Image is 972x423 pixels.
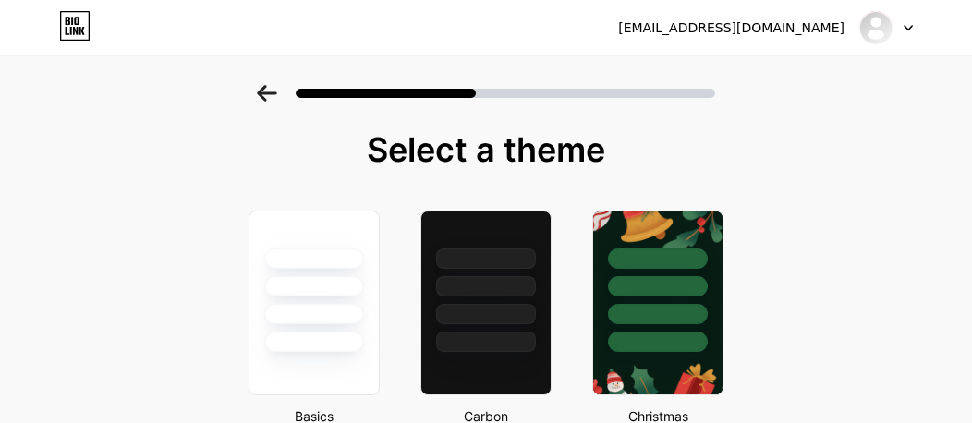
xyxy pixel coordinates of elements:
[618,18,844,38] div: [EMAIL_ADDRESS][DOMAIN_NAME]
[241,131,731,168] div: Select a theme
[858,10,893,45] img: kosmetologeneringa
